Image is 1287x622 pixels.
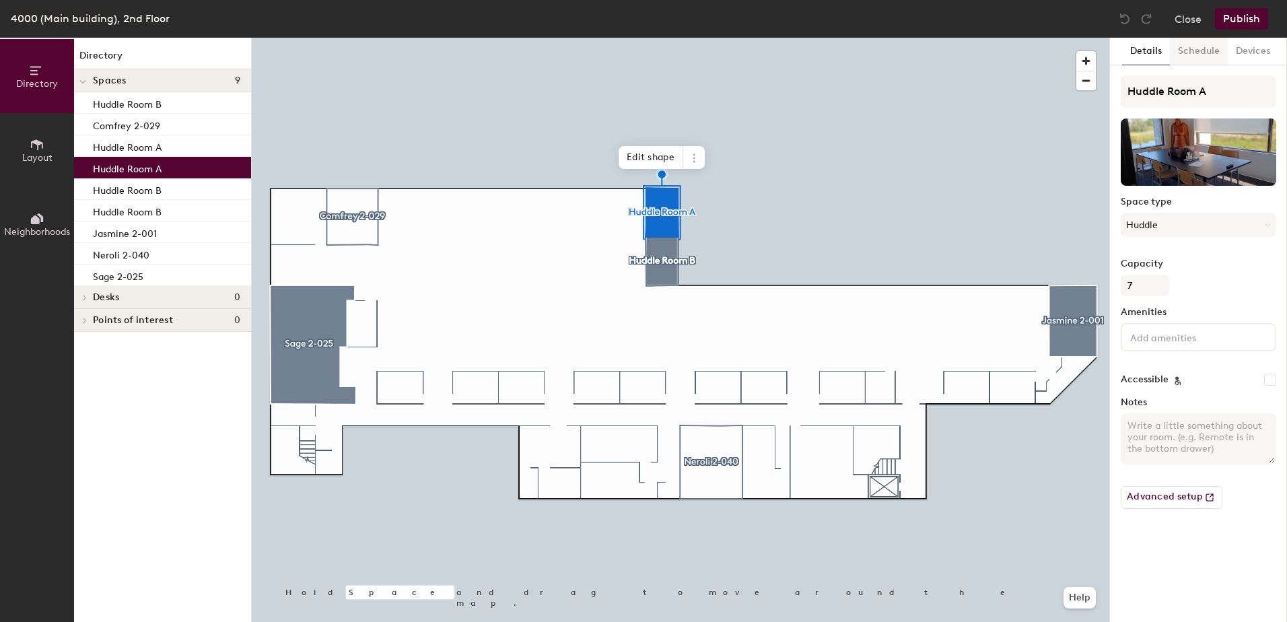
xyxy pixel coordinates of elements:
[1118,12,1132,26] img: Undo
[93,203,162,218] p: Huddle Room B
[93,75,127,86] span: Spaces
[93,116,160,132] p: Comfrey 2-029
[1064,587,1096,609] button: Help
[93,95,162,110] p: Huddle Room B
[1121,397,1276,408] label: Notes
[1140,12,1153,26] img: Redo
[234,315,240,326] span: 0
[74,48,251,69] h1: Directory
[4,226,70,238] span: Neighborhoods
[93,292,119,303] span: Desks
[235,75,240,86] span: 9
[93,138,162,153] p: Huddle Room A
[22,152,53,164] span: Layout
[11,10,170,27] div: 4000 (Main building), 2nd Floor
[1215,8,1268,30] button: Publish
[1127,329,1249,345] input: Add amenities
[93,224,157,240] p: Jasmine 2-001
[1175,8,1202,30] button: Close
[1121,258,1276,269] label: Capacity
[1121,213,1276,237] button: Huddle
[1121,486,1222,509] button: Advanced setup
[1121,374,1169,385] label: Accessible
[1122,38,1170,65] button: Details
[1170,38,1228,65] button: Schedule
[1228,38,1278,65] button: Devices
[93,160,162,175] p: Huddle Room A
[234,292,240,303] span: 0
[16,78,58,90] span: Directory
[93,246,149,261] p: Neroli 2-040
[93,315,173,326] span: Points of interest
[93,267,143,283] p: Sage 2-025
[1121,118,1276,186] img: The space named Huddle Room A
[93,181,162,197] p: Huddle Room B
[1121,197,1276,207] label: Space type
[619,146,683,169] span: Edit shape
[1121,307,1276,318] label: Amenities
